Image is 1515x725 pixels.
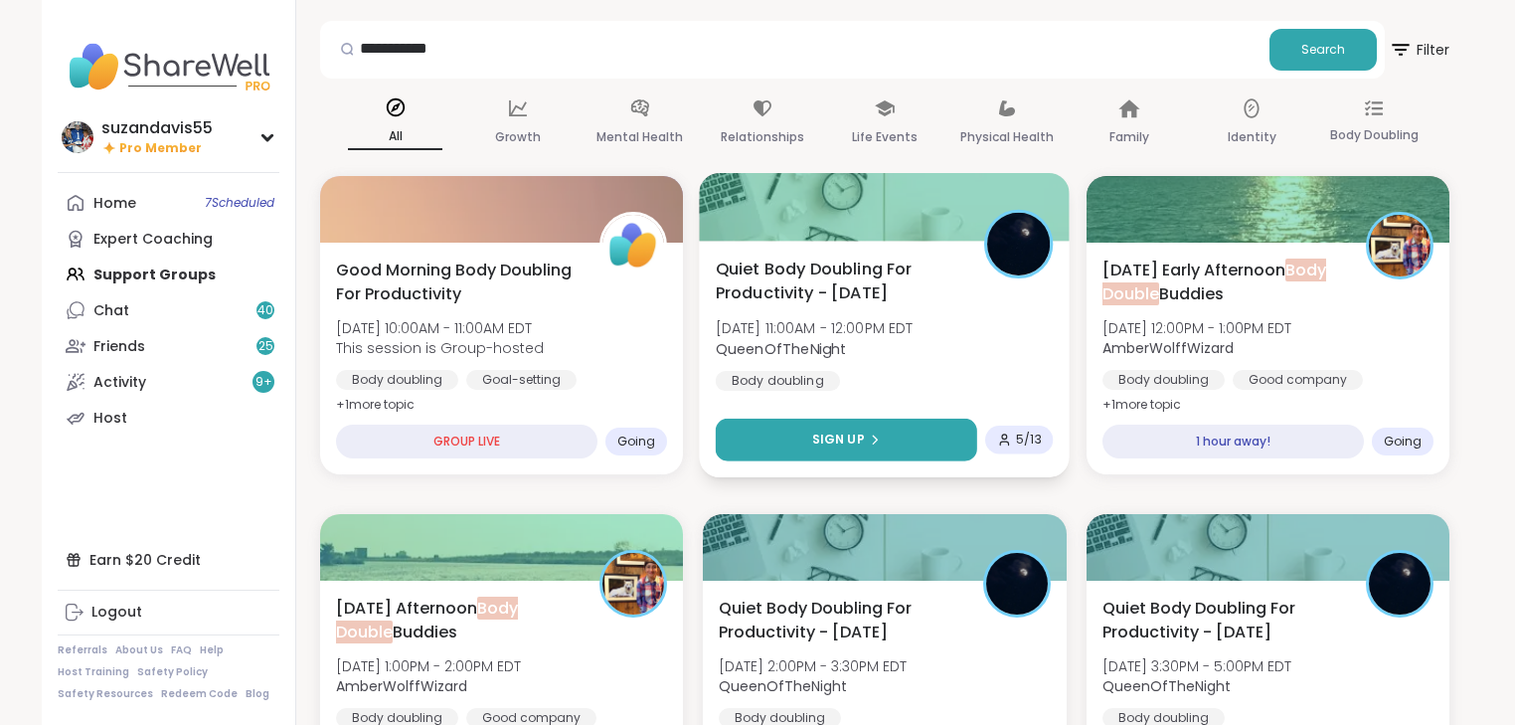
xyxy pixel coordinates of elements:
[336,338,544,358] span: This session is Group-hosted
[171,643,192,657] a: FAQ
[58,364,279,400] a: Activity9+
[1228,125,1276,149] p: Identity
[101,117,213,139] div: suzandavis55
[58,687,153,701] a: Safety Resources
[1109,125,1149,149] p: Family
[93,230,213,250] div: Expert Coaching
[716,338,847,358] b: QueenOfTheNight
[617,434,655,450] span: Going
[93,409,127,429] div: Host
[58,32,279,101] img: ShareWell Nav Logo
[336,597,578,644] span: [DATE] Afternoon Buddies
[602,553,664,615] img: AmberWolffWizard
[596,125,683,149] p: Mental Health
[137,665,208,679] a: Safety Policy
[1369,553,1431,615] img: QueenOfTheNight
[1102,656,1291,676] span: [DATE] 3:30PM - 5:00PM EDT
[62,121,93,153] img: suzandavis55
[1102,425,1364,458] div: 1 hour away!
[1102,259,1326,305] span: Body Double
[58,542,279,578] div: Earn $20 Credit
[58,595,279,631] a: Logout
[716,257,962,305] span: Quiet Body Doubling For Productivity - [DATE]
[1389,21,1449,79] button: Filter
[1389,26,1449,74] span: Filter
[1102,318,1291,338] span: [DATE] 12:00PM - 1:00PM EDT
[91,603,142,623] div: Logout
[719,597,960,644] span: Quiet Body Doubling For Productivity - [DATE]
[58,292,279,328] a: Chat40
[1102,338,1234,358] b: AmberWolffWizard
[852,125,918,149] p: Life Events
[1102,676,1231,696] b: QueenOfTheNight
[1269,29,1377,71] button: Search
[960,125,1054,149] p: Physical Health
[336,318,544,338] span: [DATE] 10:00AM - 11:00AM EDT
[205,195,274,211] span: 7 Scheduled
[719,656,907,676] span: [DATE] 2:00PM - 3:30PM EDT
[58,185,279,221] a: Home7Scheduled
[1369,215,1431,276] img: AmberWolffWizard
[161,687,238,701] a: Redeem Code
[716,318,914,338] span: [DATE] 11:00AM - 12:00PM EDT
[1016,432,1042,448] span: 5 / 13
[1384,434,1422,450] span: Going
[1102,370,1225,390] div: Body doubling
[58,221,279,257] a: Expert Coaching
[93,373,146,393] div: Activity
[466,370,577,390] div: Goal-setting
[986,553,1048,615] img: QueenOfTheNight
[257,302,273,319] span: 40
[602,215,664,276] img: ShareWell
[1102,259,1344,306] span: [DATE] Early Afternoon Buddies
[93,301,129,321] div: Chat
[1330,123,1419,147] p: Body Doubling
[336,259,578,306] span: Good Morning Body Doubling For Productivity
[336,597,518,643] span: Body Double
[1301,41,1345,59] span: Search
[1233,370,1363,390] div: Good company
[115,643,163,657] a: About Us
[255,374,272,391] span: 9 +
[58,665,129,679] a: Host Training
[200,643,224,657] a: Help
[336,656,521,676] span: [DATE] 1:00PM - 2:00PM EDT
[58,643,107,657] a: Referrals
[716,371,840,391] div: Body doubling
[119,140,202,157] span: Pro Member
[721,125,804,149] p: Relationships
[246,687,269,701] a: Blog
[93,194,136,214] div: Home
[58,328,279,364] a: Friends25
[716,419,977,461] button: Sign Up
[58,400,279,436] a: Host
[719,676,847,696] b: QueenOfTheNight
[812,431,865,449] span: Sign Up
[258,338,273,355] span: 25
[93,337,145,357] div: Friends
[336,676,467,696] b: AmberWolffWizard
[495,125,541,149] p: Growth
[336,370,458,390] div: Body doubling
[336,425,597,458] div: GROUP LIVE
[988,213,1051,275] img: QueenOfTheNight
[348,124,442,150] p: All
[1102,597,1344,644] span: Quiet Body Doubling For Productivity - [DATE]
